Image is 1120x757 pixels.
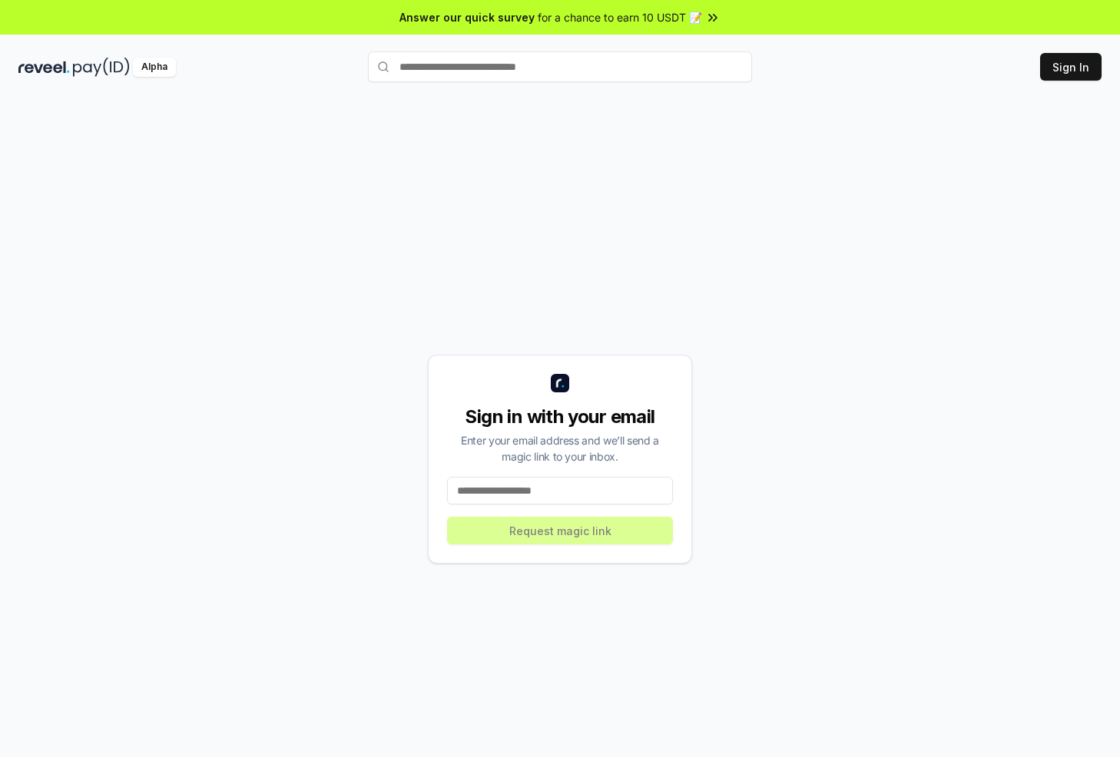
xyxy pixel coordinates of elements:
span: for a chance to earn 10 USDT 📝 [538,9,702,25]
span: Answer our quick survey [399,9,535,25]
img: pay_id [73,58,130,77]
img: reveel_dark [18,58,70,77]
div: Alpha [133,58,176,77]
div: Sign in with your email [447,405,673,429]
button: Sign In [1040,53,1102,81]
img: logo_small [551,374,569,392]
div: Enter your email address and we’ll send a magic link to your inbox. [447,432,673,464]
